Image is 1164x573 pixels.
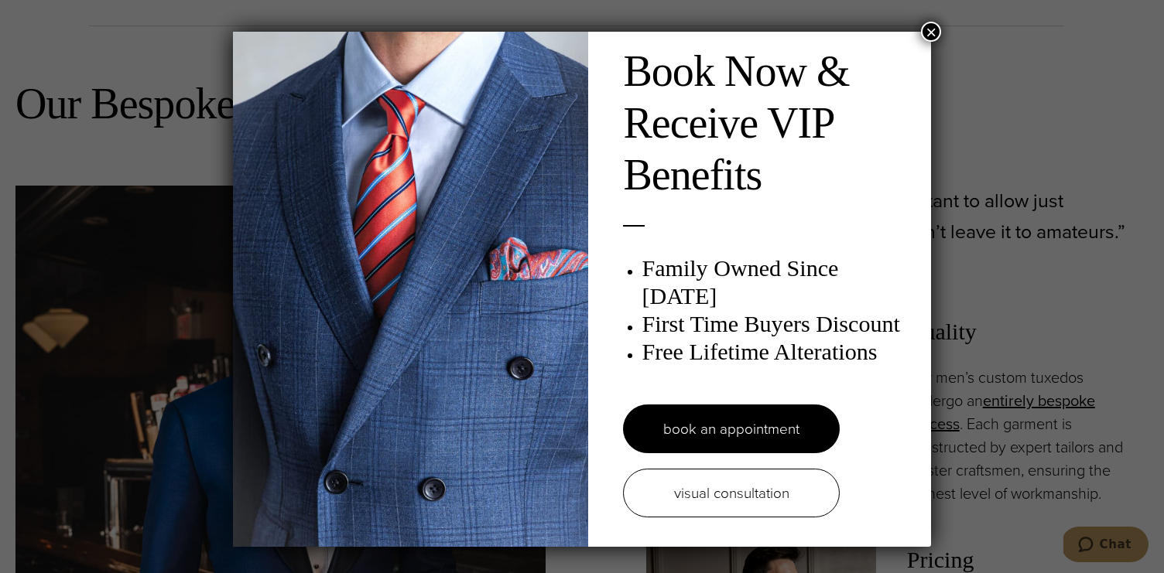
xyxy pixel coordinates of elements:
h3: Free Lifetime Alterations [642,338,916,366]
a: visual consultation [623,469,840,517]
button: Close [921,22,941,42]
h3: Family Owned Since [DATE] [642,254,916,310]
a: book an appointment [623,404,840,453]
h2: Book Now & Receive VIP Benefits [623,46,916,202]
span: Chat [36,11,68,25]
h3: First Time Buyers Discount [642,310,916,338]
